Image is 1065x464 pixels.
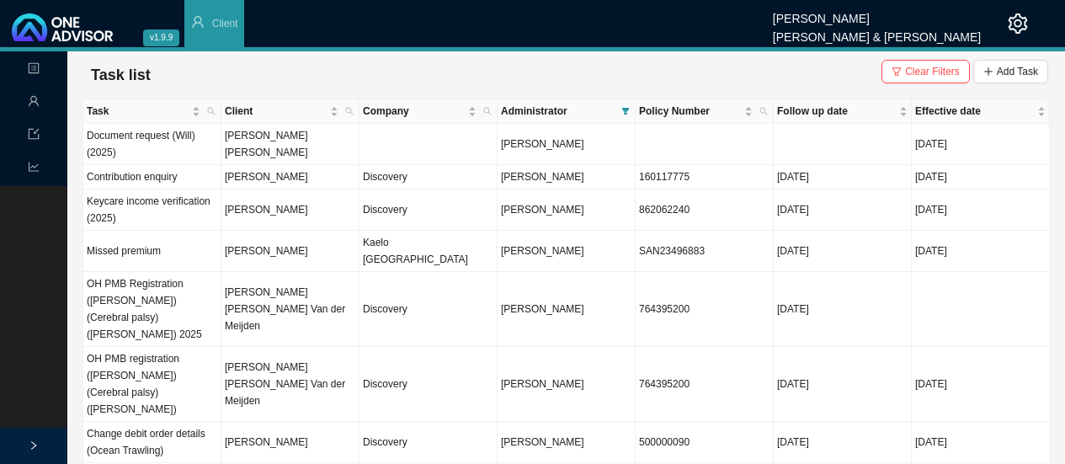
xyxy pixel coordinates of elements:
[83,165,221,189] td: Contribution enquiry
[777,103,896,120] span: Follow up date
[83,272,221,347] td: OH PMB Registration ([PERSON_NAME]) (Cerebral palsy) ([PERSON_NAME]) 2025
[774,231,912,272] td: [DATE]
[221,272,359,347] td: [PERSON_NAME] [PERSON_NAME] Van der Meijden
[83,189,221,231] td: Keycare income verification (2025)
[483,107,492,115] span: search
[774,347,912,422] td: [DATE]
[636,231,774,272] td: SAN23496883
[501,245,584,257] span: [PERSON_NAME]
[912,422,1050,463] td: [DATE]
[207,107,216,115] span: search
[997,63,1038,80] span: Add Task
[501,138,584,150] span: [PERSON_NAME]
[221,189,359,231] td: [PERSON_NAME]
[212,18,238,29] span: Client
[225,103,327,120] span: Client
[83,347,221,422] td: OH PMB registration ([PERSON_NAME]) (Cerebral palsy) ([PERSON_NAME])
[774,189,912,231] td: [DATE]
[636,165,774,189] td: 160117775
[912,99,1050,124] th: Effective date
[501,204,584,216] span: [PERSON_NAME]
[881,60,970,83] button: Clear Filters
[221,124,359,165] td: [PERSON_NAME] [PERSON_NAME]
[12,13,113,41] img: 2df55531c6924b55f21c4cf5d4484680-logo-light.svg
[912,231,1050,272] td: [DATE]
[1008,13,1028,34] span: setting
[28,56,40,85] span: profile
[501,303,584,315] span: [PERSON_NAME]
[28,154,40,184] span: line-chart
[774,422,912,463] td: [DATE]
[636,272,774,347] td: 764395200
[973,60,1048,83] button: Add Task
[83,99,221,124] th: Task
[359,99,498,124] th: Company
[359,165,498,189] td: Discovery
[912,189,1050,231] td: [DATE]
[191,15,205,29] span: user
[221,99,359,124] th: Client
[221,165,359,189] td: [PERSON_NAME]
[29,440,39,451] span: right
[912,124,1050,165] td: [DATE]
[501,436,584,448] span: [PERSON_NAME]
[221,231,359,272] td: [PERSON_NAME]
[639,103,741,120] span: Policy Number
[773,4,981,23] div: [PERSON_NAME]
[143,29,179,46] span: v1.9.9
[221,422,359,463] td: [PERSON_NAME]
[636,99,774,124] th: Policy Number
[774,99,912,124] th: Follow up date
[983,67,993,77] span: plus
[756,99,771,123] span: search
[905,63,960,80] span: Clear Filters
[221,347,359,422] td: [PERSON_NAME] [PERSON_NAME] Van der Meijden
[359,347,498,422] td: Discovery
[359,422,498,463] td: Discovery
[28,88,40,118] span: user
[774,165,912,189] td: [DATE]
[912,165,1050,189] td: [DATE]
[501,171,584,183] span: [PERSON_NAME]
[91,67,151,83] span: Task list
[636,189,774,231] td: 862062240
[636,347,774,422] td: 764395200
[621,107,630,115] span: filter
[774,272,912,347] td: [DATE]
[636,422,774,463] td: 500000090
[363,103,465,120] span: Company
[342,99,357,123] span: search
[83,422,221,463] td: Change debit order details (Ocean Trawling)
[83,124,221,165] td: Document request (Will) (2025)
[501,103,615,120] span: Administrator
[359,272,498,347] td: Discovery
[359,189,498,231] td: Discovery
[480,99,495,123] span: search
[501,378,584,390] span: [PERSON_NAME]
[892,67,902,77] span: filter
[345,107,354,115] span: search
[773,23,981,41] div: [PERSON_NAME] & [PERSON_NAME]
[915,103,1034,120] span: Effective date
[618,99,633,123] span: filter
[359,231,498,272] td: Kaelo [GEOGRAPHIC_DATA]
[912,347,1050,422] td: [DATE]
[28,121,40,151] span: import
[87,103,189,120] span: Task
[204,99,219,123] span: search
[83,231,221,272] td: Missed premium
[759,107,768,115] span: search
